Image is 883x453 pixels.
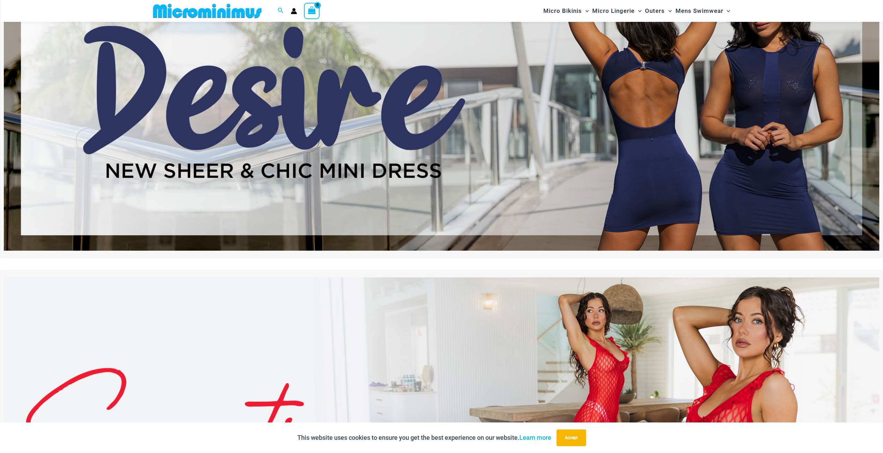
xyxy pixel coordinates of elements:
span: Menu Toggle [665,2,672,20]
a: Learn more [519,434,551,441]
span: Menu Toggle [582,2,589,20]
span: Mens Swimwear [675,2,723,20]
a: Search icon link [278,7,284,15]
span: Outers [645,2,665,20]
span: Micro Lingerie [592,2,635,20]
p: This website uses cookies to ensure you get the best experience on our website. [297,433,551,443]
a: Micro LingerieMenu ToggleMenu Toggle [591,2,643,20]
a: View Shopping Cart, empty [304,3,320,19]
span: Menu Toggle [723,2,730,20]
span: Menu Toggle [635,2,642,20]
span: Micro Bikinis [543,2,582,20]
a: Micro BikinisMenu ToggleMenu Toggle [542,2,591,20]
a: Mens SwimwearMenu ToggleMenu Toggle [673,2,732,20]
button: Accept [557,429,586,446]
img: MM SHOP LOGO FLAT [150,3,264,19]
a: Account icon link [291,8,297,14]
nav: Site Navigation [541,1,733,21]
a: OutersMenu ToggleMenu Toggle [643,2,673,20]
